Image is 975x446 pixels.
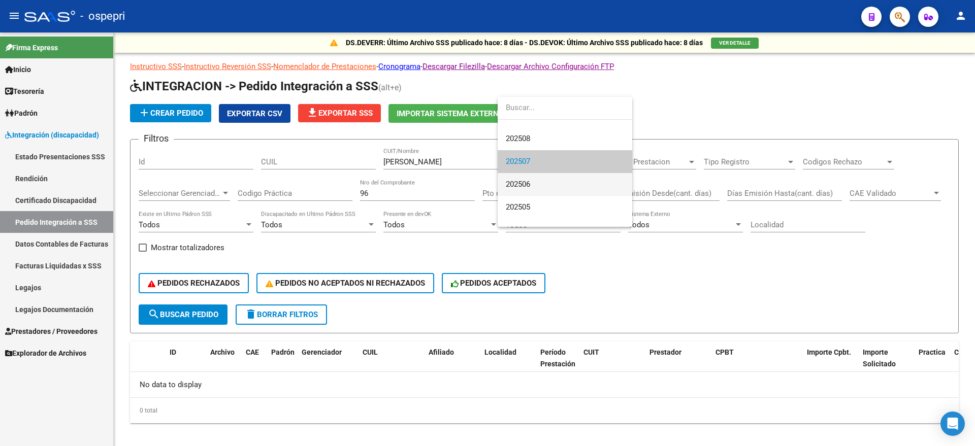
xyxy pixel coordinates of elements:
[506,134,530,143] span: 202508
[506,202,530,212] span: 202505
[498,96,632,119] input: dropdown search
[940,411,965,436] div: Open Intercom Messenger
[506,180,530,189] span: 202506
[506,157,530,166] span: 202507
[506,225,530,234] span: 202504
